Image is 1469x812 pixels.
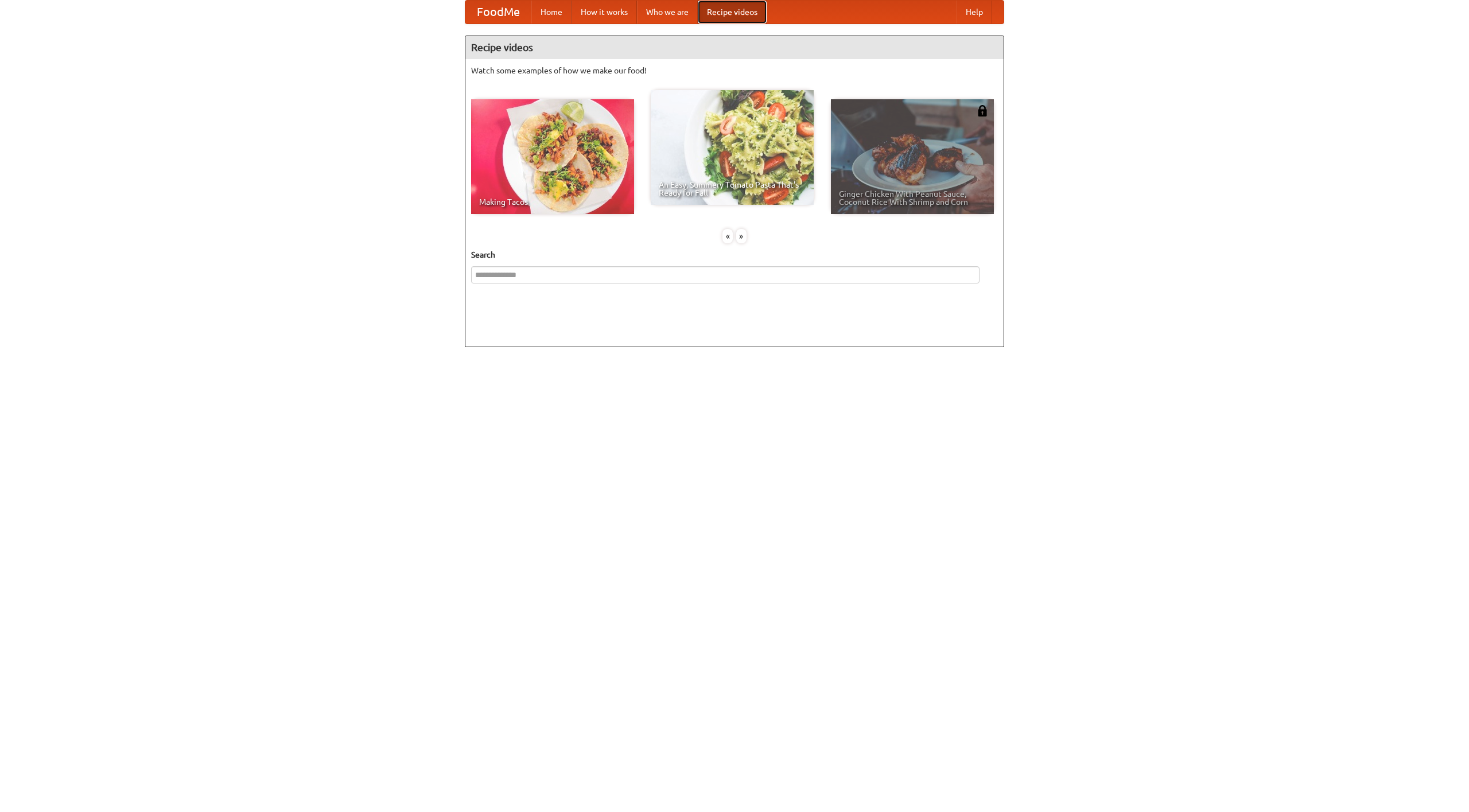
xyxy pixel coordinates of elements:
div: « [722,229,733,243]
a: FoodMe [465,1,531,24]
a: Recipe videos [698,1,767,24]
p: Watch some examples of how we make our food! [471,65,998,76]
div: » [736,229,747,243]
a: How it works [572,1,637,24]
span: An Easy, Summery Tomato Pasta That's Ready for Fall [659,181,806,197]
a: Home [531,1,572,24]
h5: Search [471,249,998,261]
img: 483408.png [977,105,988,116]
a: An Easy, Summery Tomato Pasta That's Ready for Fall [651,90,814,205]
h4: Recipe videos [465,36,1004,59]
span: Making Tacos [479,198,626,206]
a: Who we are [637,1,698,24]
a: Help [957,1,992,24]
a: Making Tacos [471,99,634,214]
